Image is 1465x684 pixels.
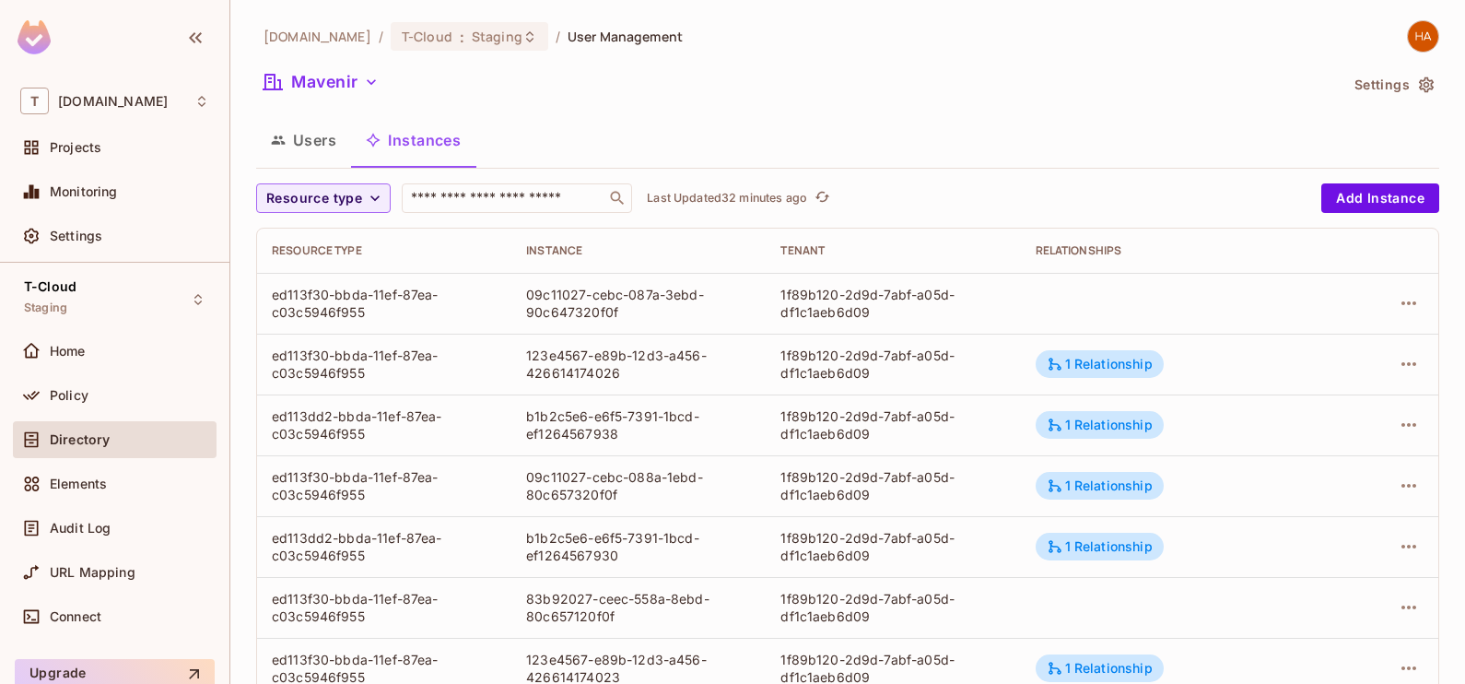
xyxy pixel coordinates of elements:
span: Resource type [266,187,362,210]
div: 123e4567-e89b-12d3-a456-426614174026 [526,347,751,382]
div: 1 Relationship [1047,356,1153,372]
span: Settings [50,229,102,243]
span: T [20,88,49,114]
span: T-Cloud [402,28,452,45]
span: Projects [50,140,101,155]
div: ed113f30-bbda-11ef-87ea-c03c5946f955 [272,347,497,382]
span: T-Cloud [24,279,76,294]
div: ed113f30-bbda-11ef-87ea-c03c5946f955 [272,286,497,321]
img: harani.arumalla1@t-mobile.com [1408,21,1438,52]
span: Click to refresh data [807,187,833,209]
div: 1f89b120-2d9d-7abf-a05d-df1c1aeb6d09 [780,286,1005,321]
button: Add Instance [1321,183,1439,213]
button: refresh [811,187,833,209]
div: 1f89b120-2d9d-7abf-a05d-df1c1aeb6d09 [780,590,1005,625]
li: / [379,28,383,45]
div: 1 Relationship [1047,538,1153,555]
span: URL Mapping [50,565,135,580]
button: Settings [1347,70,1439,100]
span: User Management [568,28,683,45]
button: Mavenir [256,67,386,97]
div: 1 Relationship [1047,478,1153,494]
div: 09c11027-cebc-087a-3ebd-90c647320f0f [526,286,751,321]
span: refresh [815,189,830,207]
div: ed113dd2-bbda-11ef-87ea-c03c5946f955 [272,407,497,442]
span: Staging [472,28,522,45]
p: Last Updated 32 minutes ago [647,191,807,206]
button: Resource type [256,183,391,213]
div: 09c11027-cebc-088a-1ebd-80c657320f0f [526,468,751,503]
span: Monitoring [50,184,118,199]
div: Resource type [272,243,497,258]
div: 1f89b120-2d9d-7abf-a05d-df1c1aeb6d09 [780,407,1005,442]
img: SReyMgAAAABJRU5ErkJggg== [18,20,51,54]
button: Instances [351,117,475,163]
span: Policy [50,388,88,403]
span: Connect [50,609,101,624]
div: 1f89b120-2d9d-7abf-a05d-df1c1aeb6d09 [780,347,1005,382]
div: b1b2c5e6-e6f5-7391-1bcd-ef1264567930 [526,529,751,564]
div: 83b92027-ceec-558a-8ebd-80c657120f0f [526,590,751,625]
span: : [459,29,465,44]
span: Directory [50,432,110,447]
div: Tenant [780,243,1005,258]
span: Audit Log [50,521,111,536]
div: Instance [526,243,751,258]
div: 1f89b120-2d9d-7abf-a05d-df1c1aeb6d09 [780,468,1005,503]
span: Home [50,344,86,359]
div: 1 Relationship [1047,417,1153,433]
div: ed113f30-bbda-11ef-87ea-c03c5946f955 [272,468,497,503]
li: / [556,28,560,45]
span: Elements [50,477,107,491]
button: Users [256,117,351,163]
span: the active workspace [264,28,371,45]
div: 1f89b120-2d9d-7abf-a05d-df1c1aeb6d09 [780,529,1005,564]
div: b1b2c5e6-e6f5-7391-1bcd-ef1264567938 [526,407,751,442]
div: ed113f30-bbda-11ef-87ea-c03c5946f955 [272,590,497,625]
span: Staging [24,301,67,315]
div: Relationships [1036,243,1316,258]
div: ed113dd2-bbda-11ef-87ea-c03c5946f955 [272,529,497,564]
div: 1 Relationship [1047,660,1153,677]
span: Workspace: t-mobile.com [58,94,168,109]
